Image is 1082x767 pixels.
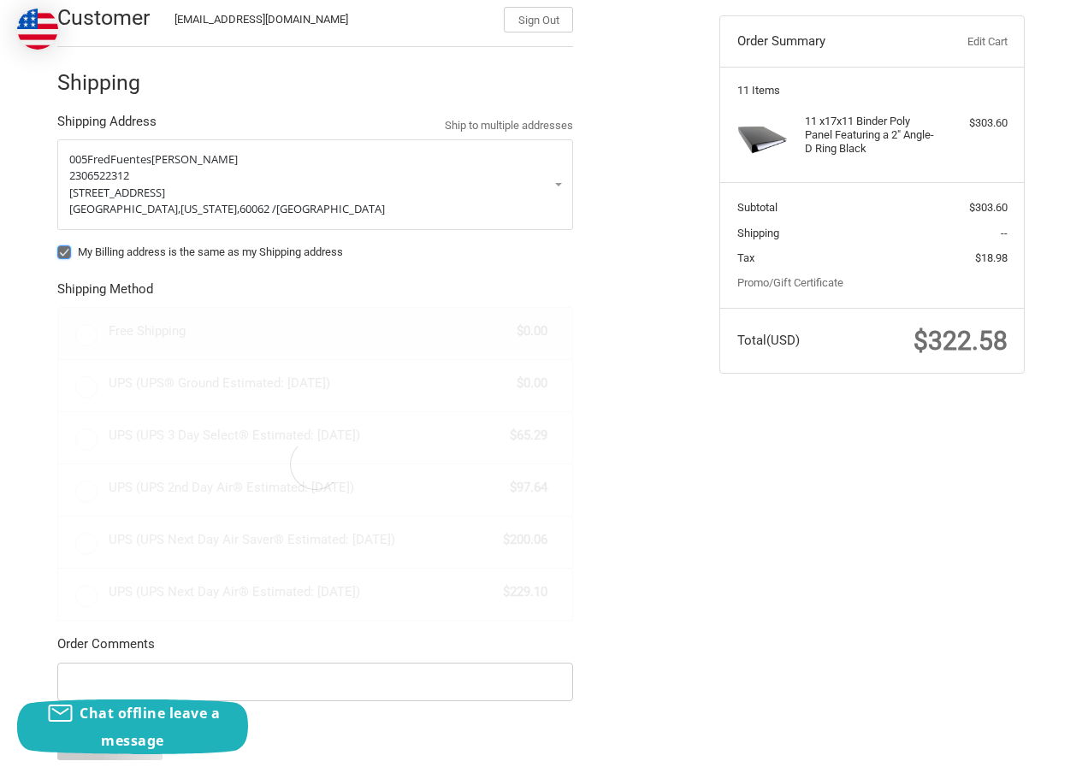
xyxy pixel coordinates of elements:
span: [GEOGRAPHIC_DATA] [276,201,385,216]
h2: Shipping [57,69,157,96]
div: [EMAIL_ADDRESS][DOMAIN_NAME] [174,11,488,32]
legend: Shipping Method [57,280,153,307]
span: [US_STATE], [180,201,239,216]
span: [GEOGRAPHIC_DATA], [69,201,180,216]
a: Edit Cart [922,33,1007,50]
span: Shipping [737,227,779,239]
div: $303.60 [940,115,1008,132]
span: $303.60 [969,201,1008,214]
span: [STREET_ADDRESS] [69,185,165,200]
span: 2306522312 [69,168,129,183]
legend: Order Comments [57,634,155,662]
span: Subtotal [737,201,778,214]
img: duty and tax information for United States [17,9,58,50]
span: 60062 / [239,201,276,216]
span: $18.98 [975,251,1008,264]
a: Promo/Gift Certificate [737,276,843,289]
legend: Shipping Address [57,112,157,139]
button: Sign Out [504,7,573,32]
span: [PERSON_NAME] [151,151,238,167]
a: Ship to multiple addresses [445,117,573,134]
span: $322.58 [913,326,1008,356]
button: Chat offline leave a message [17,699,248,754]
span: 005FredFuentes [69,151,151,167]
a: Enter or select a different address [57,139,573,230]
h2: Customer [57,4,157,31]
h3: 11 Items [737,84,1008,97]
span: Tax [737,251,754,264]
span: -- [1001,227,1008,239]
h4: 11 x 17x11 Binder Poly Panel Featuring a 2" Angle-D Ring Black [805,115,936,156]
h3: Order Summary [737,33,923,50]
span: Total (USD) [737,333,800,348]
span: Chat offline leave a message [80,704,220,750]
label: My Billing address is the same as my Shipping address [57,245,573,259]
